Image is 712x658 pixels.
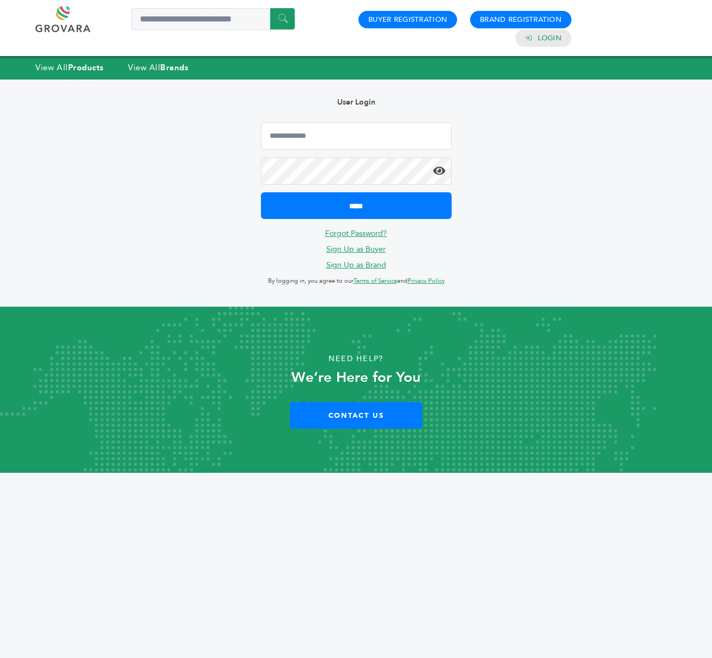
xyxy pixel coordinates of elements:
strong: We’re Here for You [291,368,421,387]
a: Sign Up as Brand [326,260,386,270]
b: User Login [337,97,375,107]
a: View AllBrands [128,62,189,73]
p: Need Help? [35,351,676,367]
a: Sign Up as Buyer [326,244,386,254]
a: View AllProducts [35,62,104,73]
strong: Products [68,62,104,73]
p: By logging in, you agree to our and [261,275,452,288]
strong: Brands [160,62,188,73]
input: Email Address [261,123,452,150]
a: Privacy Policy [407,277,445,285]
a: Login [538,33,562,43]
input: Search a product or brand... [131,8,295,30]
a: Terms of Service [354,277,397,285]
a: Buyer Registration [368,15,447,25]
a: Brand Registration [480,15,562,25]
a: Contact Us [290,402,422,429]
input: Password [261,157,452,185]
a: Forgot Password? [325,228,387,239]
